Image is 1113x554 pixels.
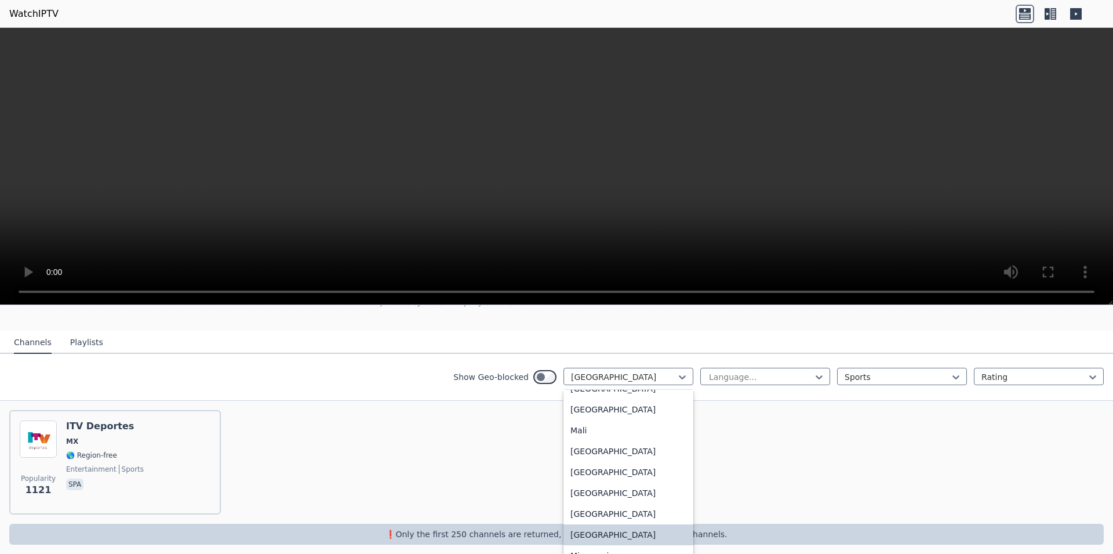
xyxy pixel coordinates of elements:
div: [GEOGRAPHIC_DATA] [563,483,693,504]
a: WatchIPTV [9,7,59,21]
span: Popularity [21,474,56,483]
p: spa [66,479,83,490]
span: MX [66,437,78,446]
div: [GEOGRAPHIC_DATA] [563,504,693,524]
div: [GEOGRAPHIC_DATA] [563,462,693,483]
span: 🌎 Region-free [66,451,117,460]
div: [GEOGRAPHIC_DATA] [563,524,693,545]
div: [GEOGRAPHIC_DATA] [563,399,693,420]
span: entertainment [66,465,117,474]
span: 1121 [26,483,52,497]
h6: ITV Deportes [66,421,144,432]
button: Playlists [70,332,103,354]
p: ❗️Only the first 250 channels are returned, use the filters to narrow down channels. [14,528,1099,540]
label: Show Geo-blocked [453,371,529,383]
div: [GEOGRAPHIC_DATA] [563,441,693,462]
div: Mali [563,420,693,441]
img: ITV Deportes [20,421,57,458]
span: sports [119,465,144,474]
button: Channels [14,332,52,354]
